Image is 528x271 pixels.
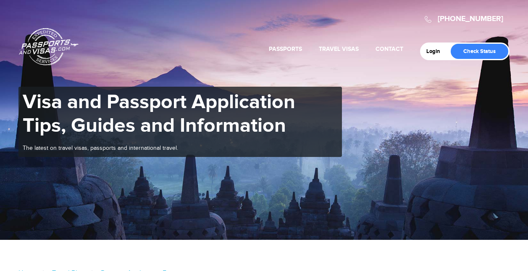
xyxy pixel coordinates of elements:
a: Contact [376,45,403,53]
a: Check Status [451,44,508,59]
h1: Visa and Passport Application Tips, Guides and Information [23,91,338,138]
a: Travel Visas [319,45,359,53]
a: [PHONE_NUMBER] [438,14,503,24]
a: Login [426,48,446,55]
a: Passports [269,45,302,53]
a: Passports & [DOMAIN_NAME] [19,28,79,66]
p: The latest on travel visas, passports and international travel. [23,144,338,153]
